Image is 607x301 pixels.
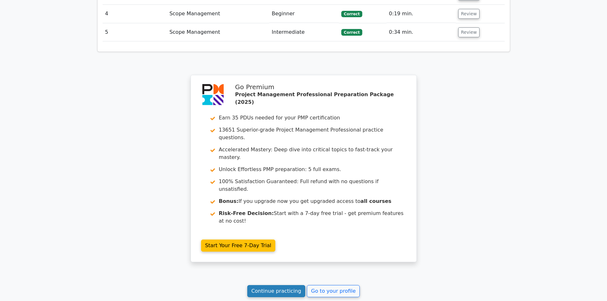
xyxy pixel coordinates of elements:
[458,27,480,37] button: Review
[201,240,276,252] a: Start Your Free 7-Day Trial
[269,23,339,41] td: Intermediate
[387,23,456,41] td: 0:34 min.
[269,5,339,23] td: Beginner
[307,285,360,297] a: Go to your profile
[103,23,167,41] td: 5
[167,5,269,23] td: Scope Management
[341,29,362,35] span: Correct
[167,23,269,41] td: Scope Management
[387,5,456,23] td: 0:19 min.
[458,9,480,19] button: Review
[247,285,306,297] a: Continue practicing
[341,11,362,17] span: Correct
[103,5,167,23] td: 4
